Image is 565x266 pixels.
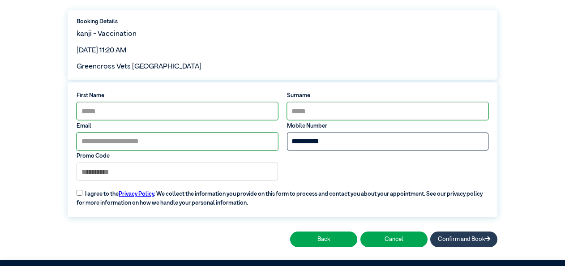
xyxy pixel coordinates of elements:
button: Cancel [360,232,428,247]
label: Surname [287,91,488,100]
span: kanji - Vaccination [77,30,137,38]
label: Booking Details [77,17,488,26]
a: Privacy Policy [119,191,154,197]
span: [DATE] 11:20 AM [77,47,126,54]
label: Email [77,122,278,130]
button: Confirm and Book [430,232,497,247]
input: I agree to thePrivacy Policy. We collect the information you provide on this form to process and ... [77,190,82,196]
label: I agree to the . We collect the information you provide on this form to process and contact you a... [72,184,492,207]
label: First Name [77,91,278,100]
label: Promo Code [77,152,278,160]
label: Mobile Number [287,122,488,130]
span: Greencross Vets [GEOGRAPHIC_DATA] [77,63,201,70]
button: Back [290,232,357,247]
